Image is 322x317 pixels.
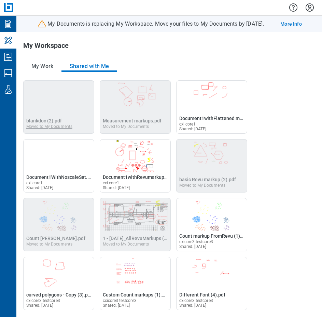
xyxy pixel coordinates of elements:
img: curved polygons - Copy (3).pdf [24,257,94,290]
svg: Studio Projects [3,51,14,62]
img: Different Font (4).pdf [177,257,247,290]
svg: My Workspace [3,35,14,46]
img: Document1WithNoscaleSet.pdf [24,140,94,172]
a: Moved to My Documents [103,236,177,247]
span: curved polygons - Copy (3).pdf [26,292,92,298]
div: Moved to My Documents [26,242,84,247]
div: Open Count markup FromRevu (1).pdf in Editor [176,198,247,251]
button: Settings [304,2,315,13]
span: Count markup FromRevu (1).pdf [179,233,249,239]
img: blankdoc (2).pdf [24,81,94,114]
a: Moved to My Documents [179,177,236,188]
div: Count markup FromRevu.pdf [23,198,94,251]
div: Open Different Font (4).pdf in Editor [176,257,247,310]
span: cxicore3 testcore3 [179,239,213,244]
a: Moved to My Documents [26,118,72,129]
div: Open Document1WithNoscaleSet.pdf in Editor [23,139,94,193]
span: Shared: [DATE] [103,303,130,308]
div: Open Document1withFlattened markups.pdf in Editor [176,80,247,134]
button: My Work [23,61,61,72]
h1: My Workspace [23,42,69,53]
span: Shared: [DATE] [103,185,130,190]
div: Moved to My Documents [179,183,236,188]
svg: Documents [3,18,14,29]
svg: Studio Sessions [3,68,14,79]
svg: Labs [3,84,14,95]
span: cxicore3 testcore3 [179,298,213,303]
span: Document1WithNoscaleSet.pdf [26,174,95,180]
span: Shared: [DATE] [179,244,206,249]
img: basic Revu markup (2).pdf [177,140,247,172]
div: Moved to My Documents [26,124,72,129]
img: 1 - 12.7.2020_AllRevuMarkups (1).pdf [100,198,170,231]
div: Open Document1withRevumarkups (1).pdf in Editor [100,139,171,193]
img: Count markup FromRevu.pdf [24,198,94,231]
span: Document1withRevumarkups (1).pdf [103,174,182,180]
button: Shared with Me [61,61,117,72]
span: Shared: [DATE] [26,185,53,190]
span: cxi core1 [179,122,196,127]
span: Different Font (4).pdf [179,292,225,298]
div: Moved to My Documents [103,124,160,129]
img: Count markup FromRevu (1).pdf [177,198,247,231]
div: 1 - 12.7.2020_AllRevuMarkups (1).pdf [100,198,171,251]
span: Shared: [DATE] [179,303,206,308]
a: Moved to My Documents [26,236,85,247]
span: basic Revu markup (2).pdf [179,177,236,182]
a: More Info [280,21,302,27]
img: Measurement markups.pdf [100,81,170,114]
img: Custom Count markups (1).pdf [100,257,170,290]
span: Count [PERSON_NAME].pdf [26,236,85,241]
img: Document1withRevumarkups (1).pdf [100,140,170,172]
div: basic Revu markup (2).pdf [176,139,247,193]
div: Open curved polygons - Copy (3).pdf in Editor [23,257,94,310]
span: cxicore3 testcore3 [26,298,60,303]
img: Document1withFlattened markups.pdf [177,81,247,114]
div: Moved to My Documents [103,242,160,247]
span: cxi core1 [26,181,43,185]
div: Open Custom Count markups (1).pdf in Editor [100,257,171,310]
p: My Documents is replacing My Workspace. Move your files to My Documents by [DATE]. [47,20,264,28]
span: 1 - [DATE]_AllRevuMarkups (1).pdf [103,236,177,241]
span: blankdoc (2).pdf [26,118,62,123]
div: blankdoc (2).pdf [23,80,94,134]
span: cxicore3 testcore3 [103,298,137,303]
a: Moved to My Documents [103,118,162,129]
span: Measurement markups.pdf [103,118,162,123]
span: cxi core1 [103,181,119,185]
span: Shared: [DATE] [26,303,53,308]
span: Document1withFlattened markups.pdf [179,116,263,121]
div: Measurement markups.pdf [100,80,171,134]
span: Custom Count markups (1).pdf [103,292,169,298]
span: Shared: [DATE] [179,127,206,131]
